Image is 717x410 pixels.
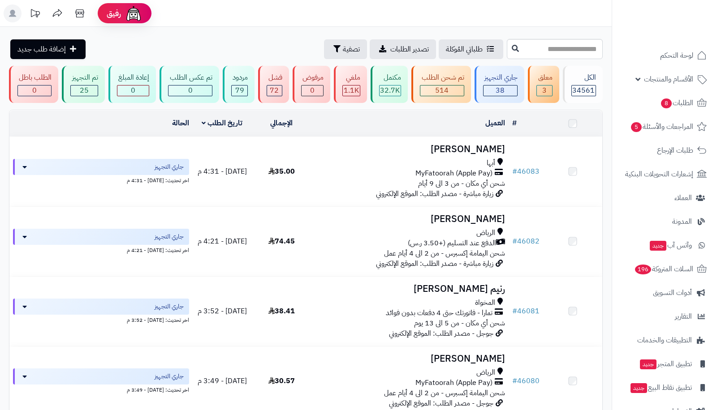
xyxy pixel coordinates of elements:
span: جاري التجهيز [155,372,184,381]
div: إعادة المبلغ [117,73,149,83]
a: التقارير [618,306,712,327]
span: جاري التجهيز [155,162,184,171]
button: تصفية [324,39,367,59]
div: مرفوض [301,73,324,83]
span: 25 [80,85,89,96]
h3: رنيم [PERSON_NAME] [315,284,505,294]
span: لوحة التحكم [660,49,693,62]
span: تطبيق المتجر [639,358,692,370]
span: الأقسام والمنتجات [644,73,693,85]
a: السلات المتروكة196 [618,258,712,280]
div: 0 [302,85,323,96]
a: #46080 [512,376,540,386]
img: ai-face.png [125,4,143,22]
span: MyFatoorah (Apple Pay) [415,168,492,179]
span: جاري التجهيز [155,232,184,241]
a: مردود 79 [221,66,256,103]
a: #46083 [512,166,540,177]
span: تصفية [343,44,360,55]
a: فشل 72 [256,66,290,103]
div: مكتمل [379,73,401,83]
span: 38.41 [268,306,295,316]
span: 72 [270,85,279,96]
span: [DATE] - 4:31 م [198,166,247,177]
span: # [512,236,517,247]
span: رفيق [107,8,121,19]
span: 3 [542,85,547,96]
a: #46081 [512,306,540,316]
a: إعادة المبلغ 0 [107,66,158,103]
span: التقارير [675,310,692,323]
a: تم شحن الطلب 514 [410,66,472,103]
span: جديد [631,383,647,393]
span: 79 [235,85,244,96]
a: جاري التجهيز 38 [473,66,526,103]
span: المدونة [672,215,692,228]
a: # [512,118,517,128]
div: 0 [168,85,212,96]
a: الطلب باطل 0 [7,66,60,103]
h3: [PERSON_NAME] [315,144,505,154]
span: شحن اليمامة إكسبرس - من 2 الى 4 أيام عمل [384,388,505,398]
span: # [512,376,517,386]
span: 514 [435,85,449,96]
a: ملغي 1.1K [332,66,368,103]
span: MyFatoorah (Apple Pay) [415,378,492,388]
div: 0 [18,85,51,96]
span: وآتس آب [649,239,692,252]
span: 1.1K [344,85,359,96]
div: تم شحن الطلب [420,73,464,83]
span: 35.00 [268,166,295,177]
div: مردود [231,73,248,83]
a: العملاء [618,187,712,209]
span: طلبات الإرجاع [657,144,693,157]
span: 0 [310,85,315,96]
a: لوحة التحكم [618,45,712,66]
a: تطبيق المتجرجديد [618,353,712,375]
div: 72 [267,85,281,96]
span: 74.45 [268,236,295,247]
span: [DATE] - 3:49 م [198,376,247,386]
a: الطلبات8 [618,92,712,114]
span: 0 [32,85,37,96]
a: إشعارات التحويلات البنكية [618,163,712,185]
span: تطبيق نقاط البيع [630,381,692,394]
a: تم التجهيز 25 [60,66,106,103]
a: تطبيق نقاط البيعجديد [618,377,712,398]
div: تم عكس الطلب [168,73,212,83]
span: [DATE] - 4:21 م [198,236,247,247]
span: جوجل - مصدر الطلب: الموقع الإلكتروني [389,398,493,409]
span: 34561 [572,85,595,96]
div: معلق [536,73,552,83]
div: 514 [420,85,463,96]
span: الطلبات [660,97,693,109]
span: زيارة مباشرة - مصدر الطلب: الموقع الإلكتروني [376,258,493,269]
div: 3 [537,85,552,96]
div: 38 [484,85,517,96]
span: زيارة مباشرة - مصدر الطلب: الموقع الإلكتروني [376,188,493,199]
a: تحديثات المنصة [24,4,46,25]
a: تصدير الطلبات [370,39,436,59]
a: المدونة [618,211,712,232]
div: اخر تحديث: [DATE] - 3:49 م [13,384,189,394]
span: العملاء [674,192,692,204]
h3: [PERSON_NAME] [315,354,505,364]
a: إضافة طلب جديد [10,39,86,59]
div: 1132 [343,85,359,96]
span: إضافة طلب جديد [17,44,66,55]
span: جاري التجهيز [155,302,184,311]
span: 8 [661,98,672,108]
h3: [PERSON_NAME] [315,214,505,224]
span: شحن اليمامة إكسبرس - من 2 الى 4 أيام عمل [384,248,505,259]
a: معلق 3 [526,66,561,103]
span: السلات المتروكة [634,263,693,275]
a: #46082 [512,236,540,247]
a: المراجعات والأسئلة5 [618,116,712,137]
span: شحن أي مكان - من 5 الى 13 يوم [414,318,505,329]
a: مكتمل 32.7K [369,66,410,103]
div: الطلب باطل [17,73,52,83]
span: جديد [640,359,657,369]
span: 30.57 [268,376,295,386]
a: مرفوض 0 [291,66,332,103]
span: 38 [496,85,505,96]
